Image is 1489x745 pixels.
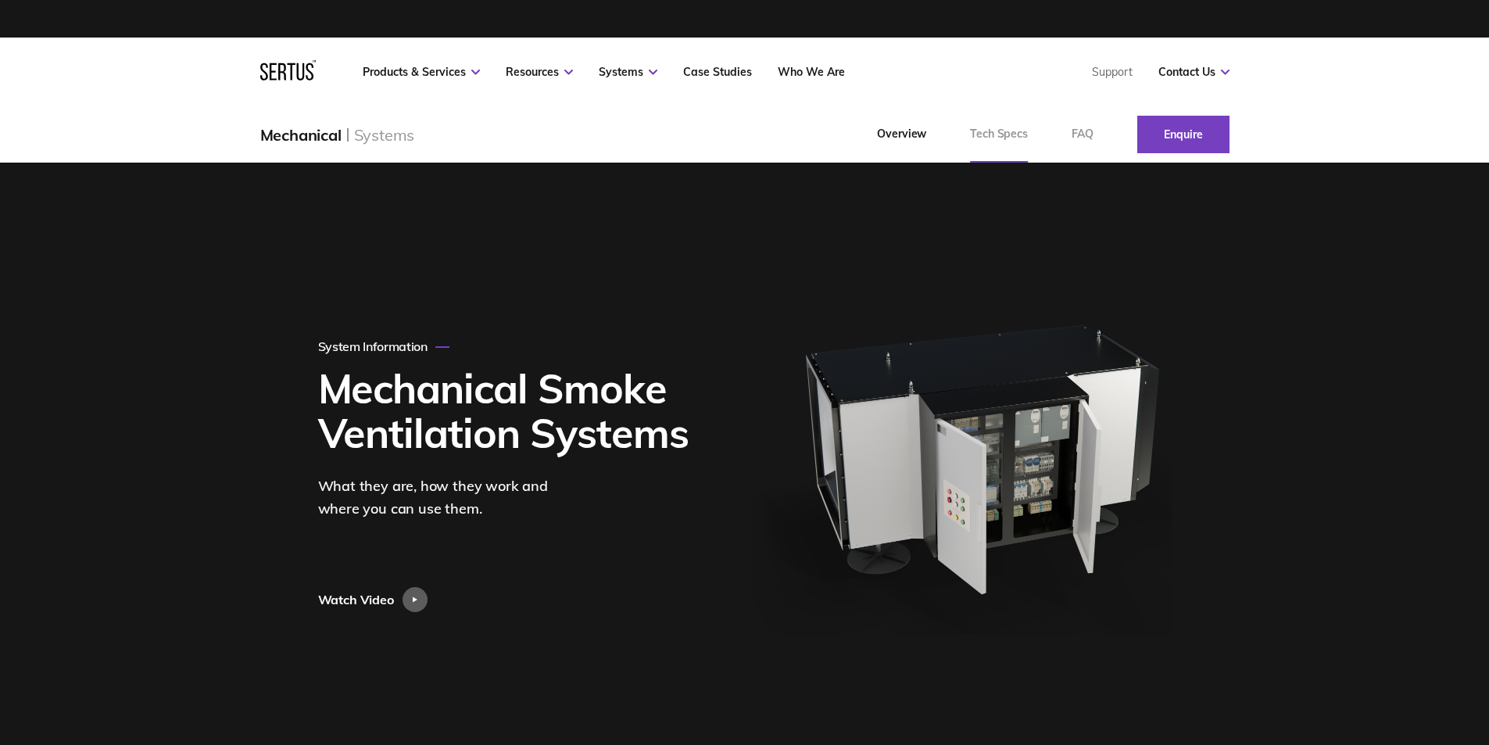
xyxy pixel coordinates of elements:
[1137,116,1229,153] a: Enquire
[260,125,342,145] div: Mechanical
[948,106,1050,163] a: Tech Specs
[1050,106,1115,163] a: FAQ
[1158,65,1229,79] a: Contact Us
[363,65,480,79] a: Products & Services
[318,475,576,521] div: What they are, how they work and where you can use them.
[318,366,703,455] h1: Mechanical Smoke Ventilation Systems
[683,65,752,79] a: Case Studies
[506,65,573,79] a: Resources
[778,65,845,79] a: Who We Are
[599,65,657,79] a: Systems
[318,587,394,612] div: Watch Video
[1092,65,1133,79] a: Support
[318,338,449,354] div: System Information
[354,125,415,145] div: Systems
